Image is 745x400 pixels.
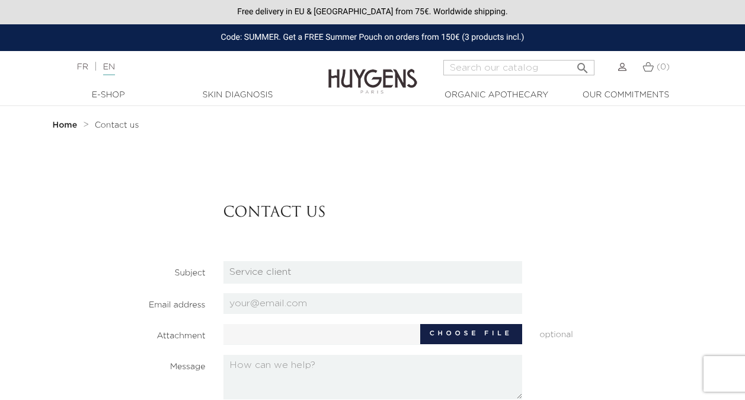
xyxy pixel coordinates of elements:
[71,60,302,74] div: |
[223,293,522,314] input: your@email.com
[56,355,215,373] label: Message
[56,324,215,342] label: Attachment
[443,60,594,75] input: Search
[77,63,88,71] a: FR
[95,121,139,129] span: Contact us
[56,293,215,312] label: Email address
[56,261,215,280] label: Subject
[53,120,80,130] a: Home
[567,89,685,101] a: Our commitments
[572,56,593,72] button: 
[53,121,78,129] strong: Home
[657,63,670,71] span: (0)
[95,120,139,130] a: Contact us
[575,58,590,72] i: 
[437,89,556,101] a: Organic Apothecary
[223,205,680,222] h3: Contact us
[103,63,115,75] a: EN
[49,89,168,101] a: E-Shop
[531,324,689,341] span: optional
[178,89,297,101] a: Skin Diagnosis
[328,50,417,96] img: Huygens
